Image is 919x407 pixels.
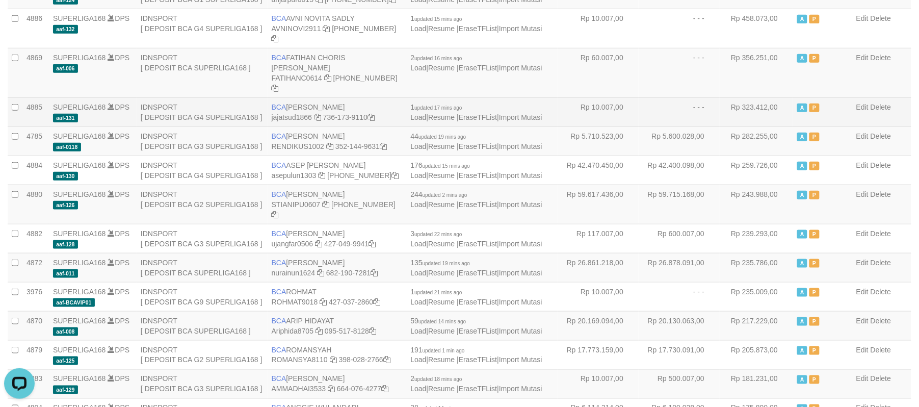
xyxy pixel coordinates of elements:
a: Load [410,24,426,33]
span: | | | [410,103,542,121]
span: Active [797,133,807,141]
td: - - - [639,282,720,311]
span: Paused [809,54,820,63]
td: IDNSPORT [ DEPOSIT BCA G2 SUPERLIGA168 ] [137,185,268,224]
a: Edit [856,14,869,22]
span: Paused [809,346,820,355]
td: IDNSPORT [ DEPOSIT BCA G4 SUPERLIGA168 ] [137,9,268,48]
td: DPS [49,282,137,311]
span: | | | [410,259,542,277]
span: updated 17 mins ago [414,105,462,111]
a: Copy FATIHANC0614 to clipboard [324,74,331,82]
span: | | | [410,288,542,306]
span: | | | [410,317,542,335]
a: SUPERLIGA168 [53,103,106,111]
a: Import Mutasi [499,64,542,72]
a: Resume [428,356,455,364]
td: Rp 282.255,00 [720,126,793,156]
td: DPS [49,156,137,185]
span: aaf-128 [53,240,78,249]
span: | | | [410,230,542,248]
a: Import Mutasi [499,24,542,33]
td: Rp 500.007,00 [639,369,720,398]
a: Load [410,298,426,306]
a: Resume [428,113,455,121]
td: DPS [49,48,137,97]
a: Delete [871,346,891,354]
span: updated 19 mins ago [418,134,466,140]
span: Paused [809,288,820,297]
td: Rp 235.786,00 [720,253,793,282]
span: Active [797,230,807,239]
span: 2 [410,54,462,62]
a: EraseTFList [459,298,497,306]
a: Ariphida8705 [272,327,314,335]
a: Import Mutasi [499,356,542,364]
td: 4872 [22,253,49,282]
a: Delete [871,317,891,325]
a: Edit [856,54,869,62]
td: DPS [49,9,137,48]
td: DPS [49,340,137,369]
td: DPS [49,185,137,224]
td: Rp 17.730.091,00 [639,340,720,369]
a: jajatsud1866 [272,113,312,121]
span: aaf-011 [53,269,78,278]
span: aaf-126 [53,201,78,210]
a: Import Mutasi [499,113,542,121]
a: Copy RENDIKUS1002 to clipboard [326,142,333,150]
td: ROHMAT 427-037-2860 [268,282,407,311]
td: Rp 5.600.028,00 [639,126,720,156]
td: DPS [49,369,137,398]
td: IDNSPORT [ DEPOSIT BCA SUPERLIGA168 ] [137,311,268,340]
a: SUPERLIGA168 [53,230,106,238]
a: EraseTFList [459,200,497,209]
span: updated 21 mins ago [414,290,462,295]
a: Copy 6821907281 to clipboard [371,269,378,277]
a: Delete [871,103,891,111]
span: 176 [410,161,470,169]
a: Copy nurainun1624 to clipboard [317,269,324,277]
span: aaf-132 [53,25,78,34]
td: 3976 [22,282,49,311]
a: Load [410,327,426,335]
a: Load [410,269,426,277]
span: 135 [410,259,470,267]
a: Copy 4062280194 to clipboard [272,211,279,219]
td: 4879 [22,340,49,369]
a: AVNINOVI2911 [272,24,321,33]
td: Rp 60.007,00 [558,48,639,97]
span: Paused [809,15,820,23]
span: Active [797,104,807,112]
span: 2 [410,375,462,383]
a: Import Mutasi [499,171,542,180]
span: BCA [272,230,286,238]
a: SUPERLIGA168 [53,161,106,169]
span: Paused [809,230,820,239]
a: EraseTFList [459,240,497,248]
a: Copy AMMADHAI3533 to clipboard [328,385,335,393]
span: aaf-130 [53,172,78,181]
a: Resume [428,269,455,277]
a: EraseTFList [459,171,497,180]
span: BCA [272,54,286,62]
a: Import Mutasi [499,269,542,277]
span: updated 1 min ago [423,348,465,353]
span: Active [797,162,807,170]
a: Copy 4062280135 to clipboard [272,35,279,43]
span: updated 19 mins ago [423,261,470,266]
a: Resume [428,24,455,33]
span: 1 [410,14,462,22]
span: aaf-006 [53,64,78,73]
td: [PERSON_NAME] [PHONE_NUMBER] [268,185,407,224]
td: IDNSPORT [ DEPOSIT BCA G3 SUPERLIGA168 ] [137,224,268,253]
a: SUPERLIGA168 [53,317,106,325]
a: Copy 3980282766 to clipboard [383,356,390,364]
a: EraseTFList [459,356,497,364]
a: Edit [856,132,869,140]
td: IDNSPORT [ DEPOSIT BCA G4 SUPERLIGA168 ] [137,156,268,185]
td: Rp 17.773.159,00 [558,340,639,369]
span: Paused [809,162,820,170]
span: BCA [272,259,286,267]
span: BCA [272,375,286,383]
